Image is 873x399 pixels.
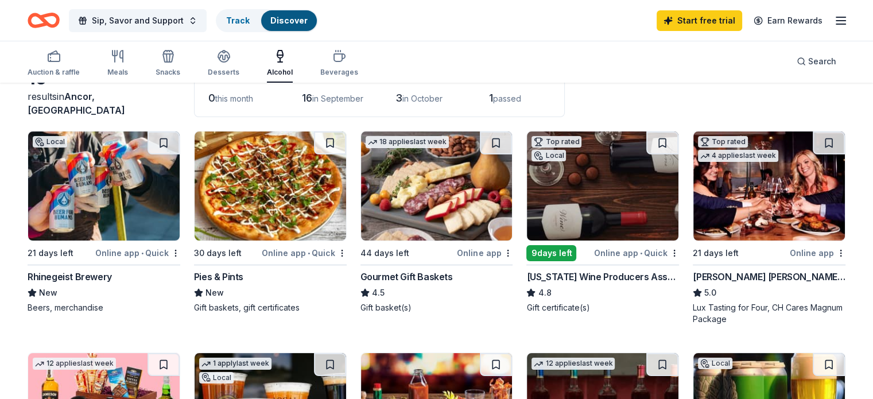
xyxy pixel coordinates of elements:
[28,91,125,116] span: in
[141,249,143,258] span: •
[787,50,845,73] button: Search
[320,45,358,83] button: Beverages
[360,246,409,260] div: 44 days left
[195,131,346,241] img: Image for Pies & Pints
[208,68,239,77] div: Desserts
[526,131,679,313] a: Image for Ohio Wine Producers AssociationTop ratedLocal9days leftOnline app•Quick[US_STATE] Wine ...
[205,286,224,300] span: New
[704,286,716,300] span: 5.0
[531,358,615,370] div: 12 applies last week
[594,246,679,260] div: Online app Quick
[194,270,243,284] div: Pies & Pints
[693,131,845,325] a: Image for Cooper's Hawk Winery and RestaurantsTop rated4 applieslast week21 days leftOnline app[P...
[527,131,678,241] img: Image for Ohio Wine Producers Association
[538,286,551,300] span: 4.8
[698,136,748,148] div: Top rated
[216,9,318,32] button: TrackDiscover
[199,358,271,370] div: 1 apply last week
[208,45,239,83] button: Desserts
[526,270,679,284] div: [US_STATE] Wine Producers Association
[92,14,184,28] span: Sip, Savor and Support
[489,92,493,104] span: 1
[199,372,234,383] div: Local
[28,91,125,116] span: Ancor, [GEOGRAPHIC_DATA]
[156,68,180,77] div: Snacks
[208,92,215,104] span: 0
[747,10,829,31] a: Earn Rewards
[808,55,836,68] span: Search
[320,68,358,77] div: Beverages
[360,131,513,313] a: Image for Gourmet Gift Baskets18 applieslast week44 days leftOnline appGourmet Gift Baskets4.5Gif...
[33,358,116,370] div: 12 applies last week
[107,68,128,77] div: Meals
[267,68,293,77] div: Alcohol
[693,131,845,241] img: Image for Cooper's Hawk Winery and Restaurants
[366,136,449,148] div: 18 applies last week
[657,10,742,31] a: Start free trial
[270,16,308,25] a: Discover
[194,246,242,260] div: 30 days left
[262,246,347,260] div: Online app Quick
[28,68,80,77] div: Auction & raffle
[312,94,363,103] span: in September
[693,246,739,260] div: 21 days left
[361,131,513,241] img: Image for Gourmet Gift Baskets
[33,136,67,148] div: Local
[107,45,128,83] button: Meals
[526,302,679,313] div: Gift certificate(s)
[39,286,57,300] span: New
[69,9,207,32] button: Sip, Savor and Support
[402,94,443,103] span: in October
[698,150,778,162] div: 4 applies last week
[526,245,576,261] div: 9 days left
[28,270,112,284] div: Rhinegeist Brewery
[698,358,732,369] div: Local
[156,45,180,83] button: Snacks
[360,270,453,284] div: Gourmet Gift Baskets
[640,249,642,258] span: •
[531,150,566,161] div: Local
[493,94,521,103] span: passed
[28,131,180,241] img: Image for Rhinegeist Brewery
[372,286,385,300] span: 4.5
[28,131,180,313] a: Image for Rhinegeist BreweryLocal21 days leftOnline app•QuickRhinegeist BreweryNewBeers, merchandise
[28,90,180,117] div: results
[360,302,513,313] div: Gift basket(s)
[28,246,73,260] div: 21 days left
[302,92,312,104] span: 16
[28,45,80,83] button: Auction & raffle
[28,7,60,34] a: Home
[693,270,845,284] div: [PERSON_NAME] [PERSON_NAME] Winery and Restaurants
[790,246,845,260] div: Online app
[95,246,180,260] div: Online app Quick
[226,16,250,25] a: Track
[267,45,293,83] button: Alcohol
[457,246,513,260] div: Online app
[215,94,253,103] span: this month
[194,302,347,313] div: Gift baskets, gift certificates
[395,92,402,104] span: 3
[531,136,581,148] div: Top rated
[693,302,845,325] div: Lux Tasting for Four, CH Cares Magnum Package
[194,131,347,313] a: Image for Pies & Pints30 days leftOnline app•QuickPies & PintsNewGift baskets, gift certificates
[28,302,180,313] div: Beers, merchandise
[308,249,310,258] span: •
